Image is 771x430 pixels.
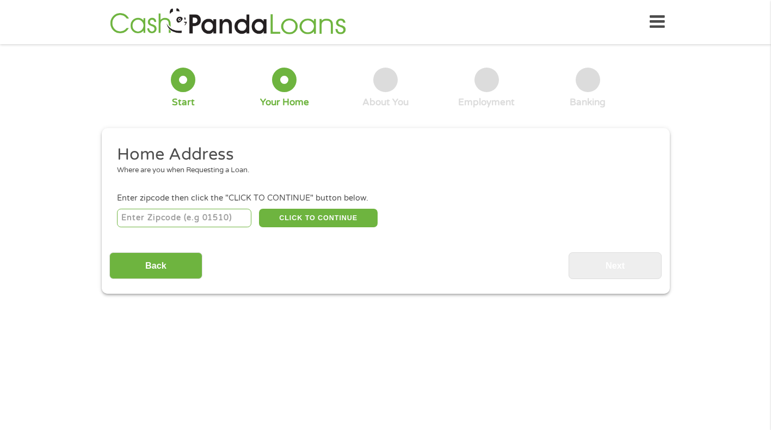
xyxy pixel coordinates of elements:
[458,96,515,108] div: Employment
[117,144,646,166] h2: Home Address
[107,7,349,38] img: GetLoanNow Logo
[569,252,662,279] input: Next
[109,252,202,279] input: Back
[570,96,606,108] div: Banking
[117,192,653,204] div: Enter zipcode then click the "CLICK TO CONTINUE" button below.
[260,96,309,108] div: Your Home
[117,209,251,227] input: Enter Zipcode (e.g 01510)
[172,96,195,108] div: Start
[117,165,646,176] div: Where are you when Requesting a Loan.
[259,209,378,227] button: CLICK TO CONTINUE
[362,96,409,108] div: About You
